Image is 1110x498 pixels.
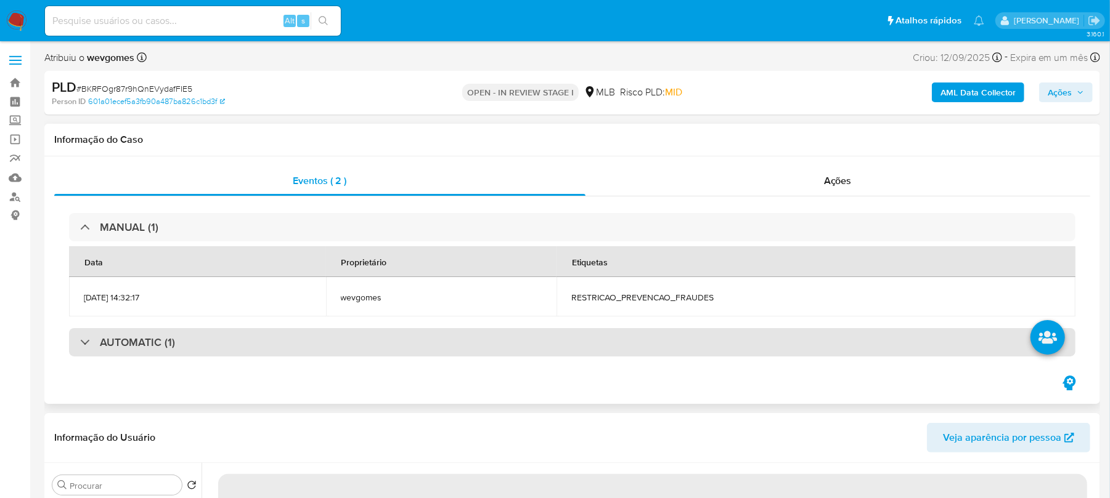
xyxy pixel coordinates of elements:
[52,96,86,107] b: Person ID
[187,480,197,494] button: Retornar ao pedido padrão
[932,82,1024,102] button: AML Data Collector
[70,247,118,276] div: Data
[301,15,305,26] span: s
[69,213,1075,241] div: MANUAL (1)
[76,82,192,95] span: # BKRFOgr87r9hQnEVydafFIE5
[896,14,961,27] span: Atalhos rápidos
[571,292,1061,303] span: RESTRICAO_PREVENCAO_FRAUDES
[45,13,341,29] input: Pesquise usuários ou casos...
[584,86,615,99] div: MLB
[285,15,295,26] span: Alt
[54,134,1090,146] h1: Informação do Caso
[913,49,1002,66] div: Criou: 12/09/2025
[665,85,682,99] span: MID
[824,174,852,188] span: Ações
[84,50,134,65] b: wevgomes
[57,480,67,490] button: Procurar
[974,15,984,26] a: Notificações
[100,335,175,349] h3: AUTOMATIC (1)
[1088,14,1101,27] a: Sair
[88,96,225,107] a: 601a01ecef5a3fb90a487ba826c1bd3f
[44,51,134,65] span: Atribuiu o
[70,480,177,491] input: Procurar
[341,292,542,303] span: wevgomes
[52,77,76,97] b: PLD
[943,423,1061,452] span: Veja aparência por pessoa
[1039,82,1093,102] button: Ações
[1005,49,1008,66] span: -
[462,84,579,101] p: OPEN - IN REVIEW STAGE I
[327,247,402,276] div: Proprietário
[620,86,682,99] span: Risco PLD:
[293,174,346,188] span: Eventos ( 2 )
[941,82,1016,102] b: AML Data Collector
[1014,15,1083,26] p: weverton.gomes@mercadopago.com.br
[100,220,158,234] h3: MANUAL (1)
[557,247,622,276] div: Etiquetas
[1010,51,1088,65] span: Expira em um mês
[927,423,1090,452] button: Veja aparência por pessoa
[54,432,155,444] h1: Informação do Usuário
[311,12,336,30] button: search-icon
[84,292,311,303] span: [DATE] 14:32:17
[1048,82,1072,102] span: Ações
[69,328,1075,356] div: AUTOMATIC (1)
